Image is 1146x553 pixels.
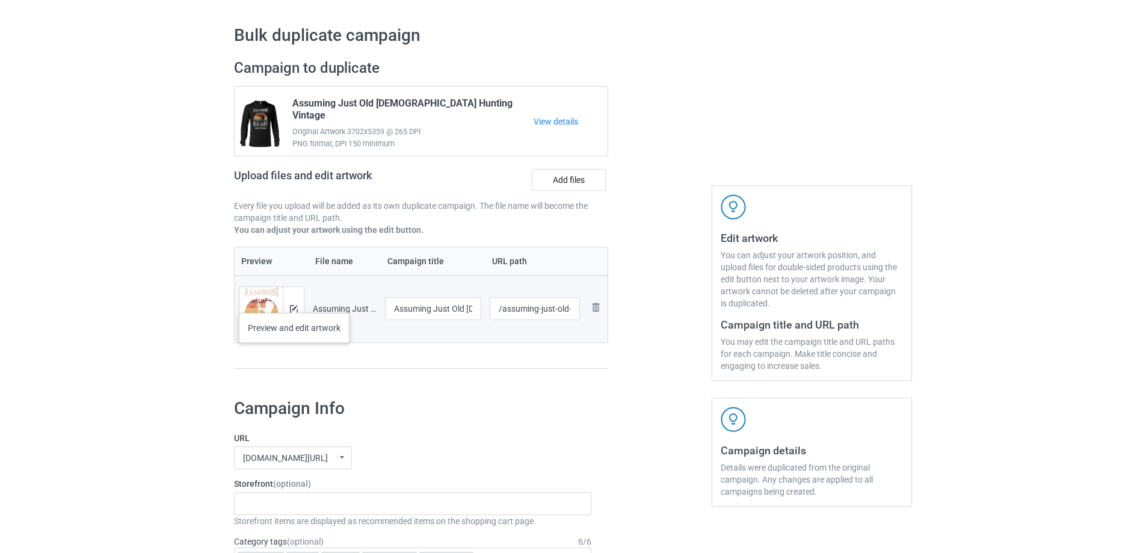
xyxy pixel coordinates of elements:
[721,443,903,457] h3: Campaign details
[234,25,912,46] h1: Bulk duplicate campaign
[239,287,283,339] img: original.png
[721,462,903,498] div: Details were duplicated from the original campaign. Any changes are applied to all campaigns bein...
[234,478,591,490] label: Storefront
[721,194,746,220] img: svg+xml;base64,PD94bWwgdmVyc2lvbj0iMS4wIiBlbmNvZGluZz0iVVRGLTgiPz4KPHN2ZyB3aWR0aD0iNDJweCIgaGVpZ2...
[534,116,608,128] a: View details
[234,59,608,78] h2: Campaign to duplicate
[234,169,458,191] h2: Upload files and edit artwork
[292,97,534,126] span: Assuming Just Old [DEMOGRAPHIC_DATA] Hunting Vintage
[234,200,608,224] p: Every file you upload will be added as its own duplicate campaign. The file name will become the ...
[234,225,424,235] b: You can adjust your artwork using the edit button.
[485,247,585,275] th: URL path
[721,407,746,432] img: svg+xml;base64,PD94bWwgdmVyc2lvbj0iMS4wIiBlbmNvZGluZz0iVVRGLTgiPz4KPHN2ZyB3aWR0aD0iNDJweCIgaGVpZ2...
[234,398,591,419] h1: Campaign Info
[234,432,591,444] label: URL
[239,313,350,343] div: Preview and edit artwork
[292,126,534,138] span: Original Artwork 3702x5359 @ 265 DPI
[588,300,603,315] img: svg+xml;base64,PD94bWwgdmVyc2lvbj0iMS4wIiBlbmNvZGluZz0iVVRGLTgiPz4KPHN2ZyB3aWR0aD0iMjhweCIgaGVpZ2...
[292,138,534,150] span: PNG format, DPI 150 minimum
[313,303,377,315] div: Assuming Just Old [DEMOGRAPHIC_DATA] Hunting [PERSON_NAME] Vintage.png
[721,249,903,309] div: You can adjust your artwork position, and upload files for double-sided products using the edit b...
[532,169,606,191] label: Add files
[234,536,324,548] label: Category tags
[235,247,309,275] th: Preview
[243,454,328,462] div: [DOMAIN_NAME][URL]
[578,536,591,548] div: 6 / 6
[381,247,485,275] th: Campaign title
[287,537,324,546] span: (optional)
[234,515,591,527] div: Storefront items are displayed as recommended items on the shopping cart page.
[290,305,298,313] img: svg+xml;base64,PD94bWwgdmVyc2lvbj0iMS4wIiBlbmNvZGluZz0iVVRGLTgiPz4KPHN2ZyB3aWR0aD0iMTRweCIgaGVpZ2...
[273,479,311,489] span: (optional)
[721,318,903,332] h3: Campaign title and URL path
[721,231,903,245] h3: Edit artwork
[721,336,903,372] div: You may edit the campaign title and URL paths for each campaign. Make title concise and engaging ...
[309,247,381,275] th: File name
